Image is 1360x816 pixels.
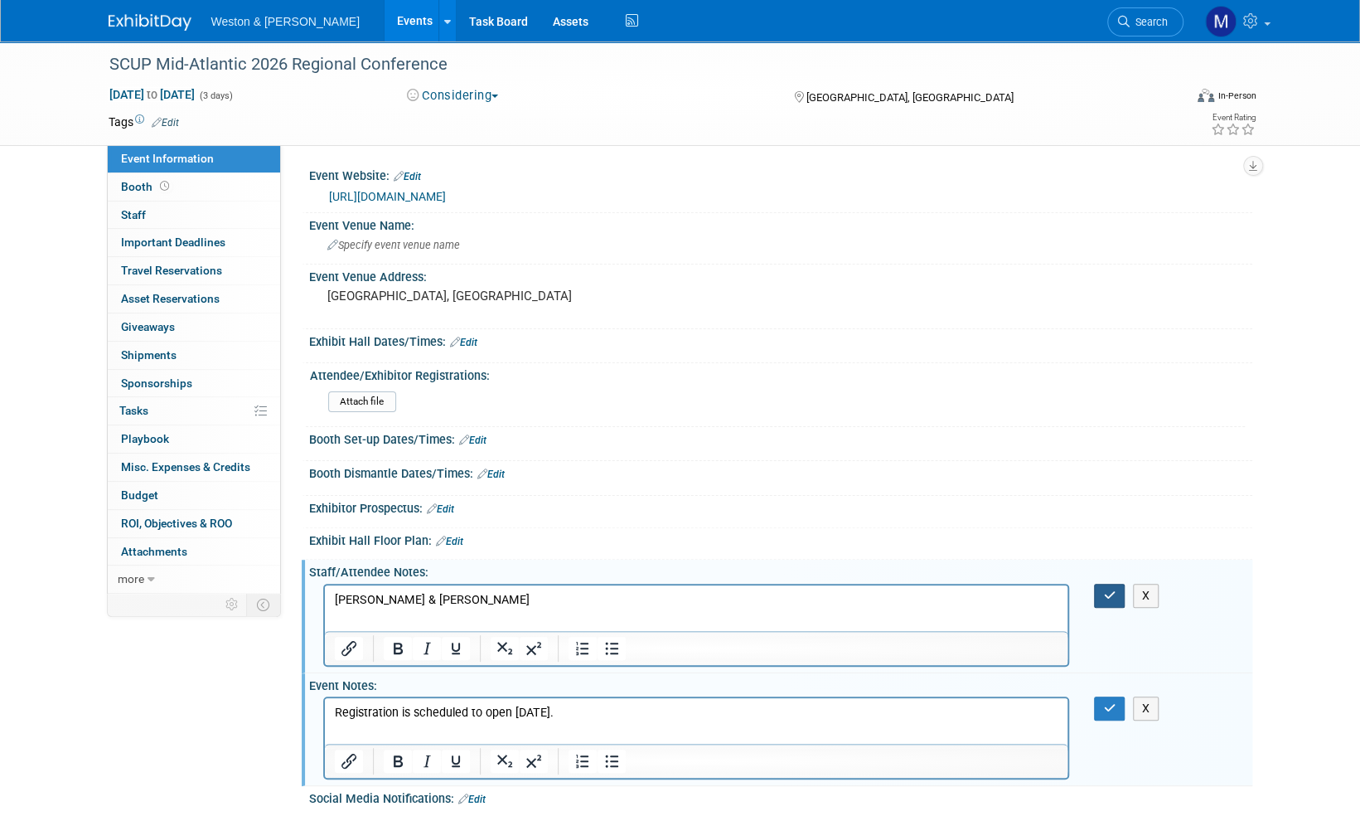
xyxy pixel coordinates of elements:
span: Playbook [121,432,169,445]
button: Superscript [520,637,548,660]
a: Staff [108,202,280,229]
span: Misc. Expenses & Credits [121,460,250,474]
img: Format-Inperson.png [1198,89,1214,102]
a: Playbook [108,425,280,453]
div: Event Rating [1210,114,1255,122]
div: Event Notes: [309,673,1252,694]
button: Subscript [491,750,519,773]
span: Weston & [PERSON_NAME] [211,15,360,28]
img: Mary Ann Trujillo [1205,6,1237,37]
div: Event Format [1086,86,1256,111]
button: Bullet list [598,637,626,660]
div: Staff/Attendee Notes: [309,560,1252,580]
button: X [1133,584,1159,608]
a: Tasks [108,397,280,425]
button: Numbered list [569,750,597,773]
iframe: Rich Text Area [325,585,1068,631]
div: Event Venue Name: [309,213,1252,234]
div: Booth Dismantle Dates/Times: [309,461,1252,483]
a: Event Information [108,145,280,172]
span: Search [1130,16,1168,28]
div: SCUP Mid-Atlantic 2026 Regional Conference [104,50,1159,80]
span: Specify event venue name [327,239,460,251]
span: Staff [121,208,146,221]
button: Bold [384,750,412,773]
a: Search [1107,7,1183,36]
span: Booth [121,180,172,193]
button: Insert/edit link [335,750,363,773]
a: Edit [458,794,486,805]
a: Travel Reservations [108,257,280,284]
span: Sponsorships [121,376,192,390]
a: ROI, Objectives & ROO [108,510,280,537]
span: (3 days) [198,90,233,101]
a: Important Deadlines [108,229,280,256]
a: Edit [450,337,477,348]
span: ROI, Objectives & ROO [121,517,232,530]
span: Tasks [119,404,148,417]
td: Toggle Event Tabs [246,594,280,615]
button: Underline [442,637,470,660]
a: Booth [108,173,280,201]
span: Asset Reservations [121,292,220,305]
span: [GEOGRAPHIC_DATA], [GEOGRAPHIC_DATA] [806,91,1014,104]
td: Personalize Event Tab Strip [218,594,247,615]
span: more [118,572,144,585]
a: Edit [152,117,179,129]
button: Bullet list [598,750,626,773]
a: [URL][DOMAIN_NAME] [329,190,446,203]
span: Giveaways [121,320,175,333]
a: Edit [394,171,421,182]
span: to [144,88,160,101]
div: Exhibitor Prospectus: [309,496,1252,517]
span: Budget [121,488,158,502]
span: Event Information [121,152,214,165]
td: Tags [109,114,179,130]
a: Edit [436,536,463,547]
span: Booth not reserved yet [157,180,172,192]
div: Social Media Notifications: [309,786,1252,808]
a: Attachments [108,538,280,566]
span: Shipments [121,348,177,362]
button: Superscript [520,750,548,773]
a: Sponsorships [108,370,280,397]
div: Booth Set-up Dates/Times: [309,427,1252,449]
span: Attachments [121,545,187,558]
span: Travel Reservations [121,264,222,277]
iframe: Rich Text Area [325,698,1068,744]
a: Edit [477,469,505,480]
a: Budget [108,482,280,509]
button: Bold [384,637,412,660]
img: ExhibitDay [109,14,191,31]
div: Event Website: [309,163,1252,185]
pre: [GEOGRAPHIC_DATA], [GEOGRAPHIC_DATA] [327,289,684,304]
button: Subscript [491,637,519,660]
div: In-Person [1217,90,1256,102]
button: Underline [442,750,470,773]
button: Italic [413,637,441,660]
span: [DATE] [DATE] [109,87,196,102]
a: more [108,566,280,593]
button: Italic [413,750,441,773]
button: Considering [401,87,505,104]
a: Misc. Expenses & Credits [108,454,280,481]
div: Event Venue Address: [309,265,1252,285]
a: Asset Reservations [108,285,280,313]
button: Insert/edit link [335,637,363,660]
button: Numbered list [569,637,597,660]
a: Edit [459,435,486,446]
a: Edit [427,503,454,515]
div: Exhibit Hall Dates/Times: [309,329,1252,351]
div: Exhibit Hall Floor Plan: [309,528,1252,550]
span: Important Deadlines [121,236,225,249]
a: Shipments [108,342,280,369]
button: X [1133,697,1159,721]
div: Attendee/Exhibitor Registrations: [310,363,1245,384]
a: Giveaways [108,313,280,341]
